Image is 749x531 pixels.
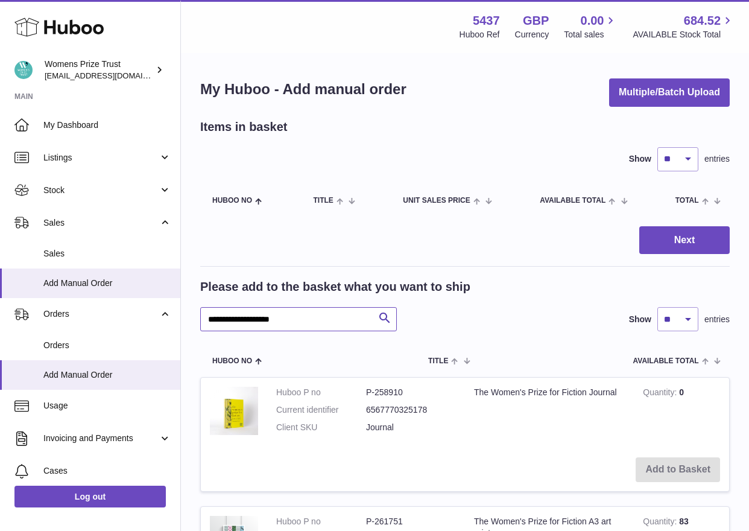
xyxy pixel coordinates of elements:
[366,404,456,416] dd: 6567770325178
[43,217,159,229] span: Sales
[629,314,651,325] label: Show
[609,78,730,107] button: Multiple/Batch Upload
[14,486,166,507] a: Log out
[276,404,366,416] dt: Current identifier
[643,387,679,400] strong: Quantity
[540,197,605,205] span: AVAILABLE Total
[43,369,171,381] span: Add Manual Order
[43,119,171,131] span: My Dashboard
[564,13,618,40] a: 0.00 Total sales
[704,153,730,165] span: entries
[633,357,699,365] span: AVAILABLE Total
[212,357,252,365] span: Huboo no
[43,400,171,412] span: Usage
[43,185,159,196] span: Stock
[276,387,366,398] dt: Huboo P no
[564,29,618,40] span: Total sales
[43,340,171,351] span: Orders
[200,279,470,295] h2: Please add to the basket what you want to ship
[366,422,456,433] dd: Journal
[643,517,679,529] strong: Quantity
[473,13,500,29] strong: 5437
[45,71,177,80] span: [EMAIL_ADDRESS][DOMAIN_NAME]
[276,516,366,527] dt: Huboo P no
[403,197,470,205] span: Unit Sales Price
[428,357,448,365] span: Title
[14,61,33,79] img: info@womensprizeforfiction.co.uk
[581,13,604,29] span: 0.00
[43,465,171,477] span: Cases
[704,314,730,325] span: entries
[634,378,729,448] td: 0
[43,152,159,164] span: Listings
[313,197,333,205] span: Title
[212,197,252,205] span: Huboo no
[465,378,634,448] td: The Women's Prize for Fiction Journal
[200,119,288,135] h2: Items in basket
[675,197,699,205] span: Total
[276,422,366,433] dt: Client SKU
[633,29,735,40] span: AVAILABLE Stock Total
[43,433,159,444] span: Invoicing and Payments
[366,387,456,398] dd: P-258910
[639,226,730,255] button: Next
[633,13,735,40] a: 684.52 AVAILABLE Stock Total
[210,387,258,435] img: The Women's Prize for Fiction Journal
[629,153,651,165] label: Show
[43,248,171,259] span: Sales
[523,13,549,29] strong: GBP
[366,516,456,527] dd: P-261751
[43,278,171,289] span: Add Manual Order
[45,59,153,81] div: Womens Prize Trust
[43,308,159,320] span: Orders
[200,80,406,99] h1: My Huboo - Add manual order
[515,29,549,40] div: Currency
[684,13,721,29] span: 684.52
[460,29,500,40] div: Huboo Ref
